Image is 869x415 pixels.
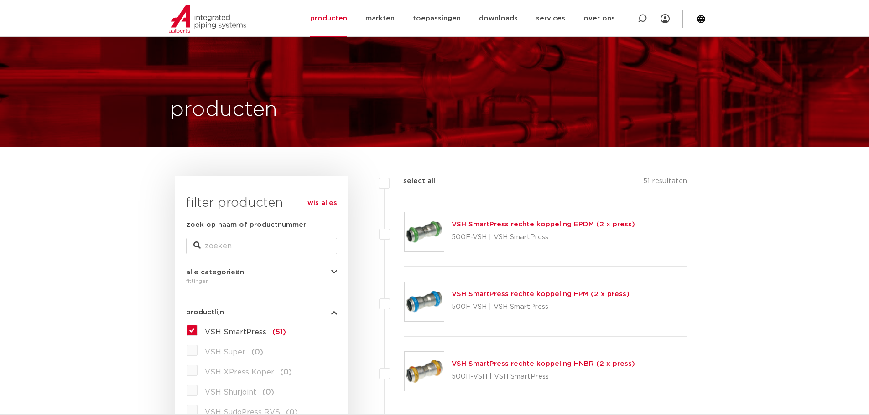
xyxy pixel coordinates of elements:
[272,328,286,336] span: (51)
[186,276,337,287] div: fittingen
[280,369,292,376] span: (0)
[186,220,306,231] label: zoek op naam of productnummer
[170,95,277,124] h1: producten
[186,194,337,212] h3: filter producten
[205,369,274,376] span: VSH XPress Koper
[452,221,635,228] a: VSH SmartPress rechte koppeling EPDM (2 x press)
[186,309,224,316] span: productlijn
[452,230,635,245] p: 500E-VSH | VSH SmartPress
[643,176,687,190] p: 51 resultaten
[452,300,630,314] p: 500F-VSH | VSH SmartPress
[262,389,274,396] span: (0)
[405,352,444,391] img: Thumbnail for VSH SmartPress rechte koppeling HNBR (2 x press)
[405,212,444,251] img: Thumbnail for VSH SmartPress rechte koppeling EPDM (2 x press)
[452,369,635,384] p: 500H-VSH | VSH SmartPress
[186,269,244,276] span: alle categorieën
[405,282,444,321] img: Thumbnail for VSH SmartPress rechte koppeling FPM (2 x press)
[452,360,635,367] a: VSH SmartPress rechte koppeling HNBR (2 x press)
[205,389,256,396] span: VSH Shurjoint
[307,198,337,209] a: wis alles
[452,291,630,297] a: VSH SmartPress rechte koppeling FPM (2 x press)
[186,238,337,254] input: zoeken
[390,176,435,187] label: select all
[251,348,263,356] span: (0)
[205,348,245,356] span: VSH Super
[186,309,337,316] button: productlijn
[205,328,266,336] span: VSH SmartPress
[186,269,337,276] button: alle categorieën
